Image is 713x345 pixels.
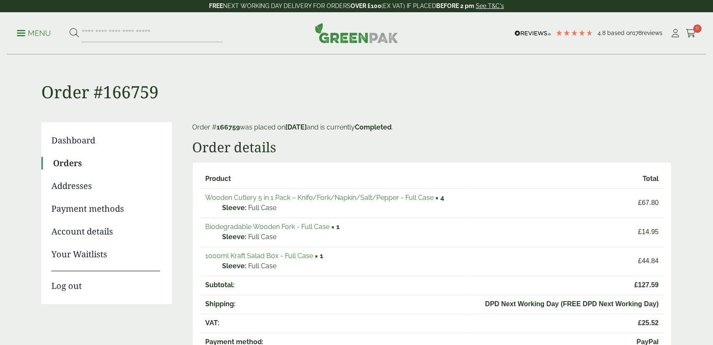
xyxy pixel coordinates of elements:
th: Product [200,170,466,188]
th: Subtotal: [200,276,466,294]
th: VAT: [200,314,466,332]
span: 4.8 [598,30,607,36]
i: My Account [670,29,681,38]
a: Biodegradable Wooden Fork - Full Case [205,223,330,231]
strong: OVER £100 [351,3,381,9]
h1: Order #166759 [41,55,672,102]
a: 1000ml Kraft Salad Box - Full Case [205,252,313,260]
strong: Sleeve: [222,203,247,213]
td: DPD Next Working Day (FREE DPD Next Working Day) [467,295,664,313]
strong: BEFORE 2 pm [436,3,474,9]
strong: × 4 [435,194,444,202]
strong: FREE [209,3,223,9]
span: £ [638,199,642,206]
bdi: 67.80 [638,199,659,206]
bdi: 14.95 [638,228,659,235]
span: reviews [642,30,662,36]
p: Order # was placed on and is currently . [192,122,672,132]
strong: × 1 [331,223,340,231]
a: Menu [17,28,51,37]
h2: Order details [192,139,672,155]
span: £ [634,281,638,288]
img: GreenPak Supplies [315,23,398,43]
span: 0 [693,24,702,33]
span: 127.59 [472,280,659,290]
mark: [DATE] [285,123,307,131]
span: 178 [633,30,642,36]
span: Based on [607,30,633,36]
p: Full Case [222,203,461,213]
span: £ [638,257,642,264]
i: Cart [686,29,696,38]
th: Total [467,170,664,188]
span: 25.52 [472,318,659,328]
bdi: 44.84 [638,257,659,264]
mark: 166759 [217,123,240,131]
a: Dashboard [51,134,160,147]
a: Your Waitlists [51,248,160,261]
th: Shipping: [200,295,466,313]
strong: Sleeve: [222,261,247,271]
a: 0 [686,27,696,40]
p: Menu [17,28,51,38]
a: Payment methods [51,202,160,215]
img: REVIEWS.io [515,30,551,36]
strong: Sleeve: [222,232,247,242]
strong: × 1 [315,252,323,260]
a: Log out [51,271,160,292]
span: £ [638,228,642,235]
p: Full Case [222,232,461,242]
a: See T&C's [476,3,504,9]
a: Account details [51,225,160,238]
a: Addresses [51,180,160,192]
mark: Completed [355,123,391,131]
a: Orders [53,157,160,170]
span: £ [638,319,642,326]
p: Full Case [222,261,461,271]
div: 4.78 Stars [555,29,593,37]
a: Wooden Cutlery 5 in 1 Pack – Knife/Fork/Napkin/Salt/Pepper - Full Case [205,194,434,202]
